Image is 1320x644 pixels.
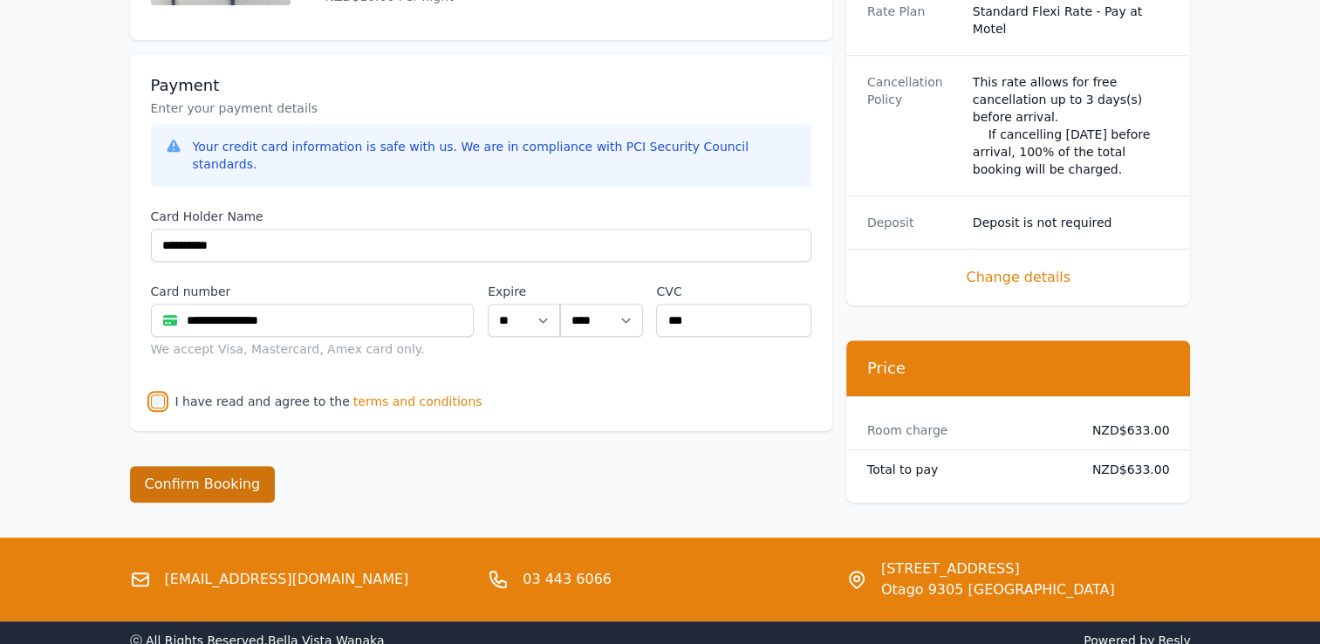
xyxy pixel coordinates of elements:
dt: Cancellation Policy [867,73,959,178]
label: Card number [151,283,475,300]
dt: Room charge [867,421,1064,439]
label: . [560,283,642,300]
dd: NZD$633.00 [1078,461,1170,478]
span: [STREET_ADDRESS] [881,558,1115,579]
dd: Deposit is not required [973,214,1170,231]
button: Confirm Booking [130,466,276,503]
h3: Payment [151,75,811,96]
dt: Rate Plan [867,3,959,38]
span: Otago 9305 [GEOGRAPHIC_DATA] [881,579,1115,600]
dt: Deposit [867,214,959,231]
div: We accept Visa, Mastercard, Amex card only. [151,340,475,358]
dt: Total to pay [867,461,1064,478]
a: [EMAIL_ADDRESS][DOMAIN_NAME] [165,569,409,590]
span: Change details [867,267,1170,288]
dd: NZD$633.00 [1078,421,1170,439]
dd: Standard Flexi Rate - Pay at Motel [973,3,1170,38]
div: Your credit card information is safe with us. We are in compliance with PCI Security Council stan... [193,138,797,173]
p: Enter your payment details [151,99,811,117]
label: Card Holder Name [151,208,811,225]
label: Expire [488,283,560,300]
a: 03 443 6066 [523,569,612,590]
label: I have read and agree to the [175,394,350,408]
span: terms and conditions [353,393,482,410]
div: This rate allows for free cancellation up to 3 days(s) before arrival. If cancelling [DATE] befor... [973,73,1170,178]
label: CVC [656,283,810,300]
h3: Price [867,358,1170,379]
